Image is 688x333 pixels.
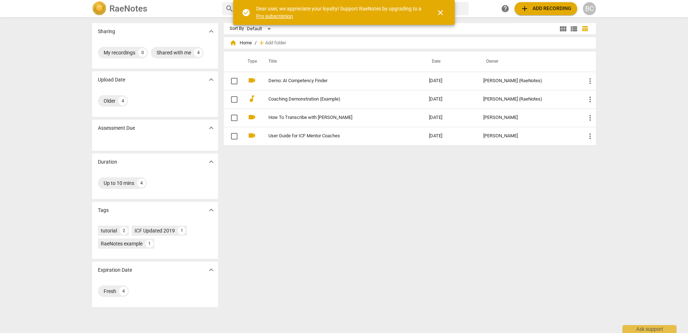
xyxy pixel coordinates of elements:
[118,97,127,105] div: 4
[248,113,256,121] span: videocam
[586,114,594,122] span: more_vert
[268,133,403,139] a: User Guide for ICF Mentor Coaches
[206,265,217,275] button: Show more
[248,94,256,103] span: audiotrack
[520,4,529,13] span: add
[98,207,109,214] p: Tags
[423,72,477,90] td: [DATE]
[423,52,477,72] th: Date
[579,23,590,34] button: Table view
[586,95,594,104] span: more_vert
[109,4,147,14] h2: RaeNotes
[255,40,257,46] span: /
[178,227,186,235] div: 1
[569,23,579,34] button: List view
[558,23,569,34] button: Tile view
[206,26,217,37] button: Show more
[623,325,676,333] div: Ask support
[98,158,117,166] p: Duration
[101,227,117,234] div: tutorial
[119,287,128,296] div: 4
[230,26,244,31] div: Sort By
[268,115,403,120] a: How To Transcribe with [PERSON_NAME]
[194,48,203,57] div: 4
[98,124,135,132] p: Assessment Due
[242,8,250,17] span: check_circle
[145,240,153,248] div: 1
[256,13,293,19] a: Pro subscription
[98,28,115,35] p: Sharing
[423,108,477,127] td: [DATE]
[260,52,423,72] th: Title
[436,8,445,17] span: close
[230,39,252,46] span: Home
[104,49,135,56] div: My recordings
[207,266,216,274] span: expand_more
[138,48,147,57] div: 0
[570,25,578,33] span: view_list
[98,266,132,274] p: Expiration Date
[230,39,237,46] span: home
[483,78,574,84] div: [PERSON_NAME] (RaeNotes)
[423,90,477,108] td: [DATE]
[137,179,146,187] div: 4
[157,49,191,56] div: Shared with me
[268,78,403,84] a: Demo: AI Competency Finder
[206,156,217,167] button: Show more
[247,23,273,35] div: Default
[135,227,175,234] div: ICF Updated 2019
[120,227,128,235] div: 2
[483,97,574,102] div: [PERSON_NAME] (RaeNotes)
[248,76,256,85] span: videocam
[206,123,217,133] button: Show more
[515,2,577,15] button: Upload
[483,133,574,139] div: [PERSON_NAME]
[483,115,574,120] div: [PERSON_NAME]
[104,288,116,295] div: Fresh
[583,2,596,15] button: BC
[432,4,449,21] button: Close
[499,2,512,15] a: Help
[520,4,571,13] span: Add recording
[207,124,216,132] span: expand_more
[586,77,594,85] span: more_vert
[104,97,116,105] div: Older
[207,27,216,36] span: expand_more
[248,131,256,140] span: videocam
[268,97,403,102] a: Coaching Demonstration (Example)
[501,4,510,13] span: help
[101,240,142,247] div: RaeNotes example
[92,1,107,16] img: Logo
[586,132,594,141] span: more_vert
[258,39,265,46] span: add
[242,52,260,72] th: Type
[206,205,217,216] button: Show more
[92,1,217,16] a: LogoRaeNotes
[477,52,580,72] th: Owner
[98,76,125,84] p: Upload Date
[423,127,477,145] td: [DATE]
[559,25,567,33] span: view_module
[256,5,423,20] div: Dear user, we appreciate your loyalty! Support RaeNotes by upgrading to a
[225,4,234,13] span: search
[207,75,216,84] span: expand_more
[104,179,134,187] div: Up to 10 mins
[207,157,216,166] span: expand_more
[581,25,588,32] span: table_chart
[207,206,216,214] span: expand_more
[265,40,286,46] span: Add folder
[206,74,217,85] button: Show more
